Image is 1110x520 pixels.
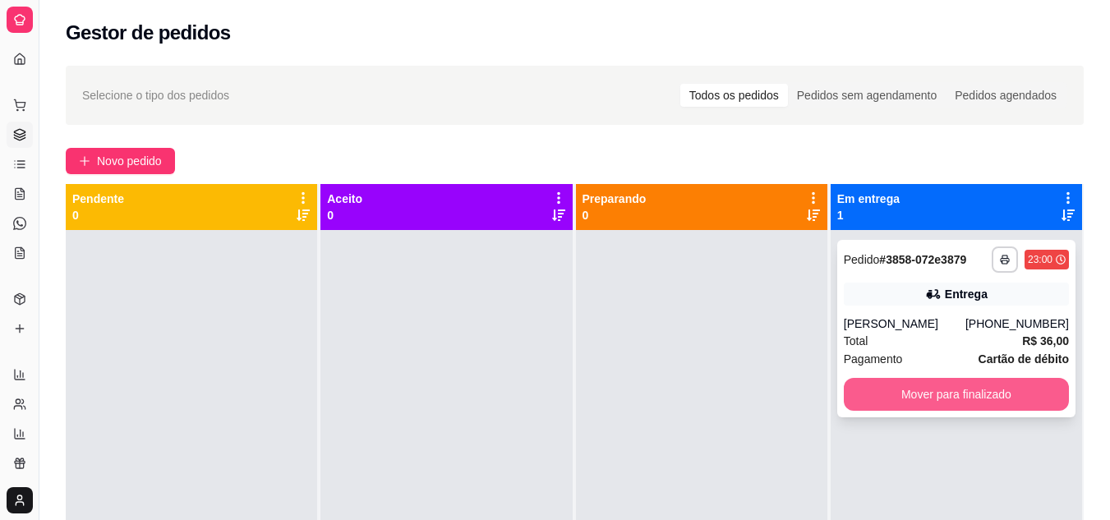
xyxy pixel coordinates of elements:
p: Pendente [72,191,124,207]
span: Total [844,332,868,350]
div: Pedidos sem agendamento [788,84,946,107]
strong: R$ 36,00 [1022,334,1069,347]
span: Pedido [844,253,880,266]
button: Mover para finalizado [844,378,1069,411]
p: Preparando [583,191,647,207]
strong: # 3858-072e3879 [879,253,966,266]
p: Aceito [327,191,362,207]
span: plus [79,155,90,167]
div: Entrega [945,286,988,302]
div: [PHONE_NUMBER] [965,315,1069,332]
div: 23:00 [1028,253,1052,266]
p: 0 [72,207,124,223]
span: Pagamento [844,350,903,368]
div: [PERSON_NAME] [844,315,965,332]
div: Pedidos agendados [946,84,1066,107]
div: Todos os pedidos [680,84,788,107]
span: Novo pedido [97,152,162,170]
p: Em entrega [837,191,900,207]
button: Novo pedido [66,148,175,174]
strong: Cartão de débito [979,352,1069,366]
p: 0 [327,207,362,223]
p: 0 [583,207,647,223]
span: Selecione o tipo dos pedidos [82,86,229,104]
p: 1 [837,207,900,223]
h2: Gestor de pedidos [66,20,231,46]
